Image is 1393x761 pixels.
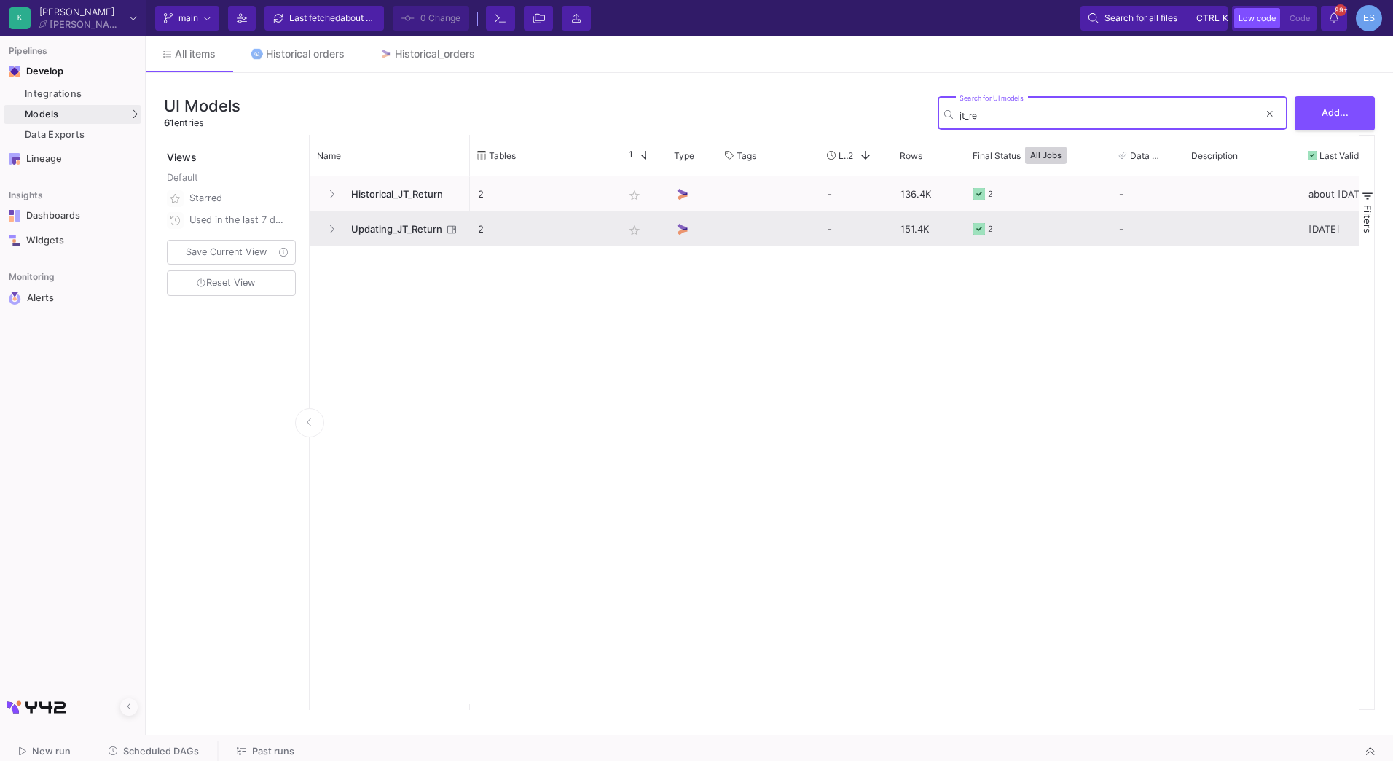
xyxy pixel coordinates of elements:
[960,110,1259,121] input: Search for name, tables, ...
[489,150,516,161] span: Tables
[197,277,255,288] span: Reset View
[25,88,138,100] div: Integrations
[32,746,71,757] span: New run
[167,240,296,265] button: Save Current View
[340,12,413,23] span: about 2 hours ago
[623,149,633,162] span: 1
[189,209,287,231] div: Used in the last 7 days
[4,286,141,311] a: Navigation iconAlerts
[839,150,848,161] span: Last Used
[820,211,892,246] div: -
[342,212,442,246] span: Updating_JT_Return
[1119,212,1176,246] div: -
[251,48,263,61] img: Tab icon
[626,187,643,204] mat-icon: star_border
[4,85,141,104] a: Integrations
[1295,96,1375,130] button: Add...
[892,176,965,211] div: 136.4K
[9,235,20,246] img: Navigation icon
[626,222,643,239] mat-icon: star_border
[1356,5,1382,31] div: ES
[27,292,122,305] div: Alerts
[1285,8,1314,28] button: Code
[900,150,922,161] span: Rows
[988,212,993,246] div: 2
[266,48,345,60] div: Historical orders
[1191,150,1238,161] span: Description
[478,212,608,246] p: 2
[26,153,121,165] div: Lineage
[1234,8,1280,28] button: Low code
[848,150,853,161] span: 2
[164,96,240,115] h3: UI Models
[26,66,48,77] div: Develop
[342,177,462,211] span: Historical_JT_Return
[317,150,341,161] span: Name
[164,117,174,128] span: 61
[675,187,690,202] img: UI Model
[1290,13,1310,23] span: Code
[26,210,121,222] div: Dashboards
[252,746,294,757] span: Past runs
[1321,6,1347,31] button: 99+
[178,7,198,29] span: main
[123,746,199,757] span: Scheduled DAGs
[9,210,20,222] img: Navigation icon
[175,48,216,60] span: All items
[1223,9,1228,27] span: k
[167,270,296,296] button: Reset View
[1239,13,1276,23] span: Low code
[25,109,59,120] span: Models
[164,187,299,209] button: Starred
[478,177,608,211] p: 2
[1351,5,1382,31] button: ES
[167,171,299,187] div: Default
[4,147,141,171] a: Navigation iconLineage
[892,211,965,246] div: 151.4K
[39,7,124,17] div: [PERSON_NAME]
[264,6,384,31] button: Last fetchedabout 2 hours ago
[1322,107,1349,118] span: Add...
[1104,7,1177,29] span: Search for all files
[9,153,20,165] img: Navigation icon
[164,116,240,130] div: entries
[4,60,141,83] mat-expansion-panel-header: Navigation iconDevelop
[380,48,392,61] img: Tab icon
[155,6,219,31] button: main
[1130,150,1164,161] span: Data Tests
[737,150,756,161] span: Tags
[26,235,121,246] div: Widgets
[988,177,993,211] div: 2
[9,66,20,77] img: Navigation icon
[4,229,141,252] a: Navigation iconWidgets
[1300,211,1388,246] div: [DATE]
[9,292,21,305] img: Navigation icon
[189,187,287,209] div: Starred
[1192,9,1220,27] button: ctrlk
[395,48,475,60] div: Historical_orders
[164,209,299,231] button: Used in the last 7 days
[1335,4,1346,16] span: 99+
[1080,6,1228,31] button: Search for all filesctrlk
[164,135,302,165] div: Views
[4,125,141,144] a: Data Exports
[1319,150,1368,161] span: Last Valid Job
[186,246,267,257] span: Save Current View
[1119,177,1176,211] div: -
[1300,176,1388,211] div: about [DATE]
[973,138,1091,172] div: Final Status
[675,222,690,237] img: UI Model
[50,20,124,29] div: [PERSON_NAME]
[289,7,377,29] div: Last fetched
[820,176,892,211] div: -
[25,129,138,141] div: Data Exports
[674,150,694,161] span: Type
[1025,147,1067,164] button: All Jobs
[1196,9,1220,27] span: ctrl
[4,204,141,227] a: Navigation iconDashboards
[9,7,31,29] div: K
[1362,205,1373,233] span: Filters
